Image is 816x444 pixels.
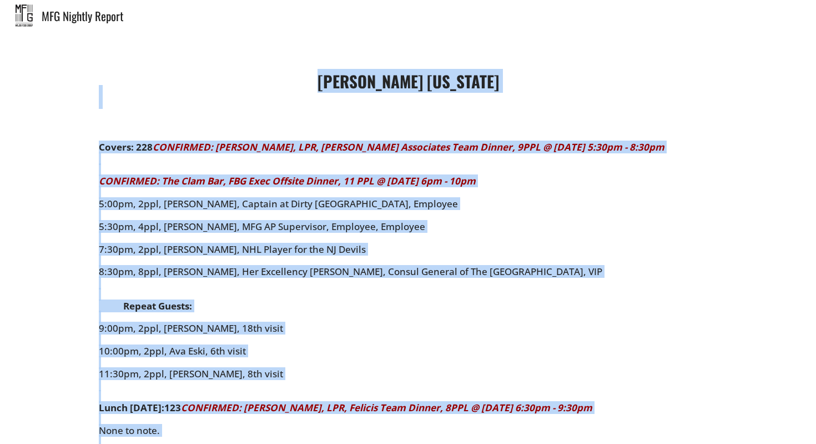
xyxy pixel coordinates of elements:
font: CONFIRMED: [PERSON_NAME], LPR, Felicis Team Dinner, 8PPL @ [DATE] 6:30pm - 9:30pm [181,401,592,414]
strong: Covers: 228 [99,141,153,153]
img: mfg_nightly.jpeg [16,4,33,27]
div: MFG Nightly Report [42,10,816,22]
strong: Lunch [DATE]: [99,401,164,414]
strong: [PERSON_NAME] [US_STATE] [318,69,499,93]
strong: Repeat Guests: [123,300,192,312]
font: CONFIRMED: [PERSON_NAME], LPR, [PERSON_NAME] Associates Team Dinner, 9PPL @ [DATE] 5:30pm - 8:30p... [99,141,664,187]
div: 5:00pm, 2ppl, [PERSON_NAME], Captain at Dirty [GEOGRAPHIC_DATA], Employee 5:30pm, 4ppl, [PERSON_N... [99,142,717,402]
strong: 123 [164,401,181,414]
